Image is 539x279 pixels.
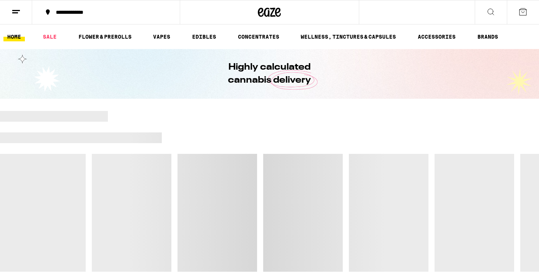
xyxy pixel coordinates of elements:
[414,32,459,41] a: ACCESSORIES
[188,32,220,41] a: EDIBLES
[297,32,400,41] a: WELLNESS, TINCTURES & CAPSULES
[149,32,174,41] a: VAPES
[3,32,25,41] a: HOME
[207,61,333,87] h1: Highly calculated cannabis delivery
[39,32,60,41] a: SALE
[474,32,502,41] a: BRANDS
[75,32,135,41] a: FLOWER & PREROLLS
[234,32,283,41] a: CONCENTRATES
